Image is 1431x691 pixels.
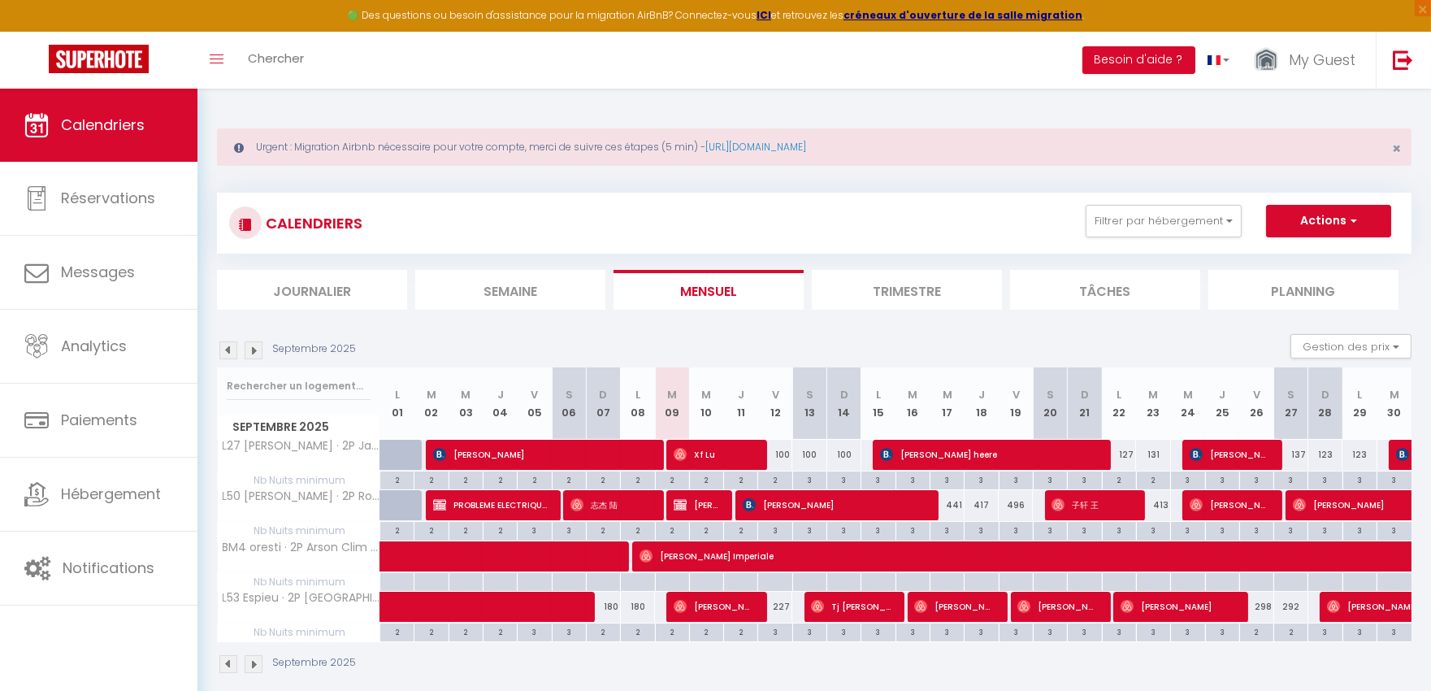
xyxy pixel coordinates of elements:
div: 3 [1068,624,1101,639]
div: 3 [758,624,791,639]
abbr: J [497,387,504,402]
div: 2 [587,624,620,639]
div: 2 [449,522,483,537]
div: 3 [861,522,895,537]
button: Filtrer par hébergement [1086,205,1242,237]
div: 3 [1274,522,1307,537]
li: Trimestre [812,270,1002,310]
div: 2 [724,472,757,487]
span: [PERSON_NAME] [1121,591,1234,622]
abbr: L [635,387,640,402]
span: Hébergement [61,484,161,504]
div: 3 [965,472,998,487]
div: 3 [1206,472,1239,487]
div: 3 [1377,472,1411,487]
span: L53 Espieu · 2P [GEOGRAPHIC_DATA], [GEOGRAPHIC_DATA]/Terrasse & CLIM [220,592,383,604]
th: 13 [792,367,826,440]
div: 180 [621,592,655,622]
th: 07 [586,367,620,440]
abbr: M [1390,387,1399,402]
span: Nb Nuits minimum [218,573,379,591]
span: My Guest [1289,50,1355,70]
img: ... [1254,46,1278,75]
abbr: S [566,387,573,402]
div: 2 [380,522,414,537]
abbr: M [1183,387,1193,402]
div: 3 [896,472,930,487]
span: Nb Nuits minimum [218,472,379,489]
abbr: S [1047,387,1054,402]
abbr: M [1149,387,1159,402]
div: 3 [553,522,586,537]
abbr: M [701,387,711,402]
div: 2 [690,522,723,537]
th: 20 [1033,367,1067,440]
span: [PERSON_NAME] [433,439,649,470]
a: ICI [757,8,771,22]
div: 2 [1240,624,1273,639]
div: 3 [930,624,964,639]
a: créneaux d'ouverture de la salle migration [843,8,1082,22]
div: 2 [484,522,517,537]
div: 3 [1240,522,1273,537]
button: Besoin d'aide ? [1082,46,1195,74]
div: 3 [827,522,861,537]
th: 02 [414,367,449,440]
abbr: L [1357,387,1362,402]
div: 292 [1274,592,1308,622]
th: 24 [1171,367,1205,440]
div: 3 [793,522,826,537]
div: 417 [965,490,999,520]
div: 137 [1274,440,1308,470]
div: 3 [1171,624,1204,639]
div: 3 [861,624,895,639]
a: [URL][DOMAIN_NAME] [705,140,806,154]
th: 14 [827,367,861,440]
div: 3 [1000,522,1033,537]
th: 19 [999,367,1033,440]
abbr: V [1013,387,1020,402]
span: Septembre 2025 [218,415,379,439]
th: 27 [1274,367,1308,440]
div: 3 [1137,522,1170,537]
span: L27 [PERSON_NAME] · 2P Jasmins Parking AC Vue Mer [220,440,383,452]
span: [PERSON_NAME] [1190,489,1269,520]
div: 3 [793,624,826,639]
button: Ouvrir le widget de chat LiveChat [13,7,62,55]
div: 3 [1034,472,1067,487]
div: 2 [484,472,517,487]
abbr: S [806,387,813,402]
li: Mensuel [614,270,804,310]
abbr: V [531,387,538,402]
span: 子轩 王 [1052,489,1131,520]
th: 29 [1342,367,1377,440]
p: Septembre 2025 [272,655,356,671]
th: 25 [1205,367,1239,440]
button: Actions [1266,205,1391,237]
div: 2 [449,472,483,487]
a: Chercher [236,32,316,89]
abbr: J [738,387,744,402]
span: [PERSON_NAME] [1190,439,1269,470]
span: Tj [PERSON_NAME] [811,591,891,622]
li: Journalier [217,270,407,310]
abbr: D [600,387,608,402]
abbr: D [1081,387,1089,402]
div: 2 [587,472,620,487]
span: L50 [PERSON_NAME] · 2P Roba Capeo Vue Mer IloveNice/[PERSON_NAME] et ClIM [220,490,383,502]
div: 2 [690,472,723,487]
div: 3 [930,522,964,537]
th: 11 [724,367,758,440]
div: 2 [484,624,517,639]
div: 2 [449,624,483,639]
div: 2 [553,472,586,487]
div: 2 [724,522,757,537]
span: Réservations [61,188,155,208]
img: Super Booking [49,45,149,73]
abbr: V [772,387,779,402]
a: ... My Guest [1242,32,1376,89]
abbr: M [943,387,952,402]
li: Semaine [415,270,605,310]
abbr: L [395,387,400,402]
span: Nb Nuits minimum [218,624,379,641]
